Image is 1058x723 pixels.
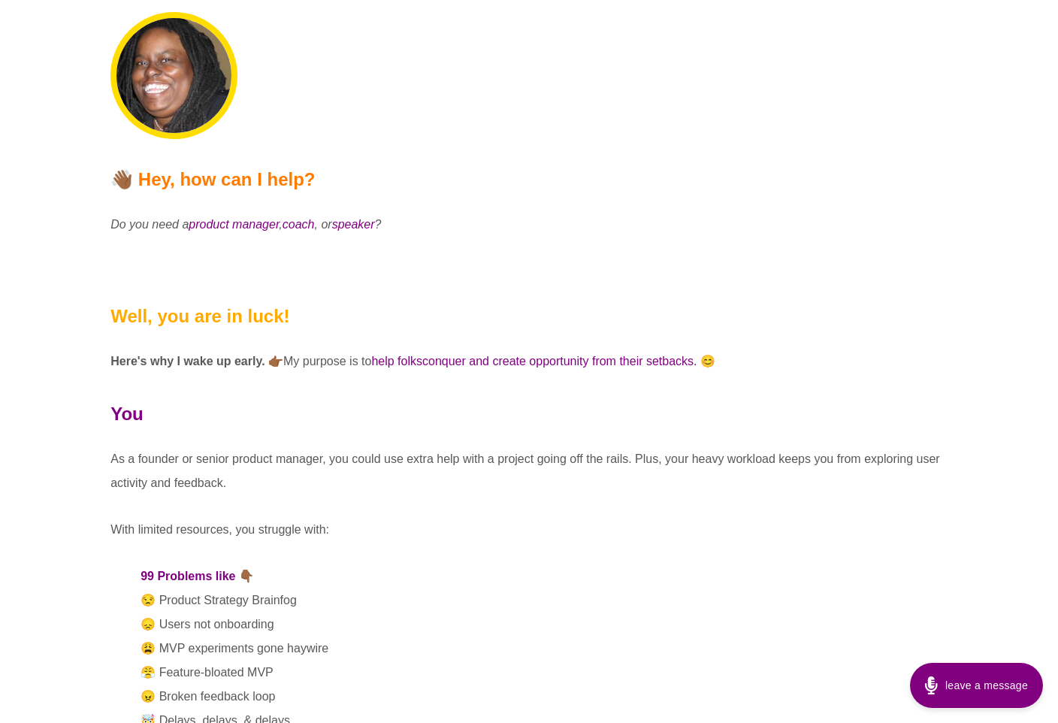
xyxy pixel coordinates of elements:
li: 😩 MVP experiments gone haywire [141,637,948,661]
mark: help folks . 😊 [371,355,715,368]
p: With limited resources, you struggle with: [110,518,948,542]
span: leave a message [945,677,1028,694]
img: full-stack dev, founder, developer advocate [110,12,237,139]
em: Do you need a , , or ? [110,218,381,231]
mark: speaker [332,218,375,231]
p: My purpose is to [110,349,948,374]
p: As a founder or senior product manager, you could use extra help with a project going off the rai... [110,447,948,495]
li: 😞 Users not onboarding [141,613,948,637]
li: 😤 Feature-bloated MVP [141,661,948,685]
strong: Here's why I wake up early. 👉🏾 [110,355,283,368]
li: 😒 Product Strategy Brainfog [141,588,948,613]
mark: conquer and create opportunity from their setbacks [422,355,694,368]
h2: Well, you are in luck! [110,298,948,334]
mark: You [110,404,144,424]
li: 😠 Broken feedback loop [141,685,948,709]
mark: coach [283,218,315,231]
mark: product manager [189,218,279,231]
h1: 👋🏾 Hey, how can I help? [110,162,948,198]
mark: 99 Problems like 👇🏾 [141,570,254,582]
